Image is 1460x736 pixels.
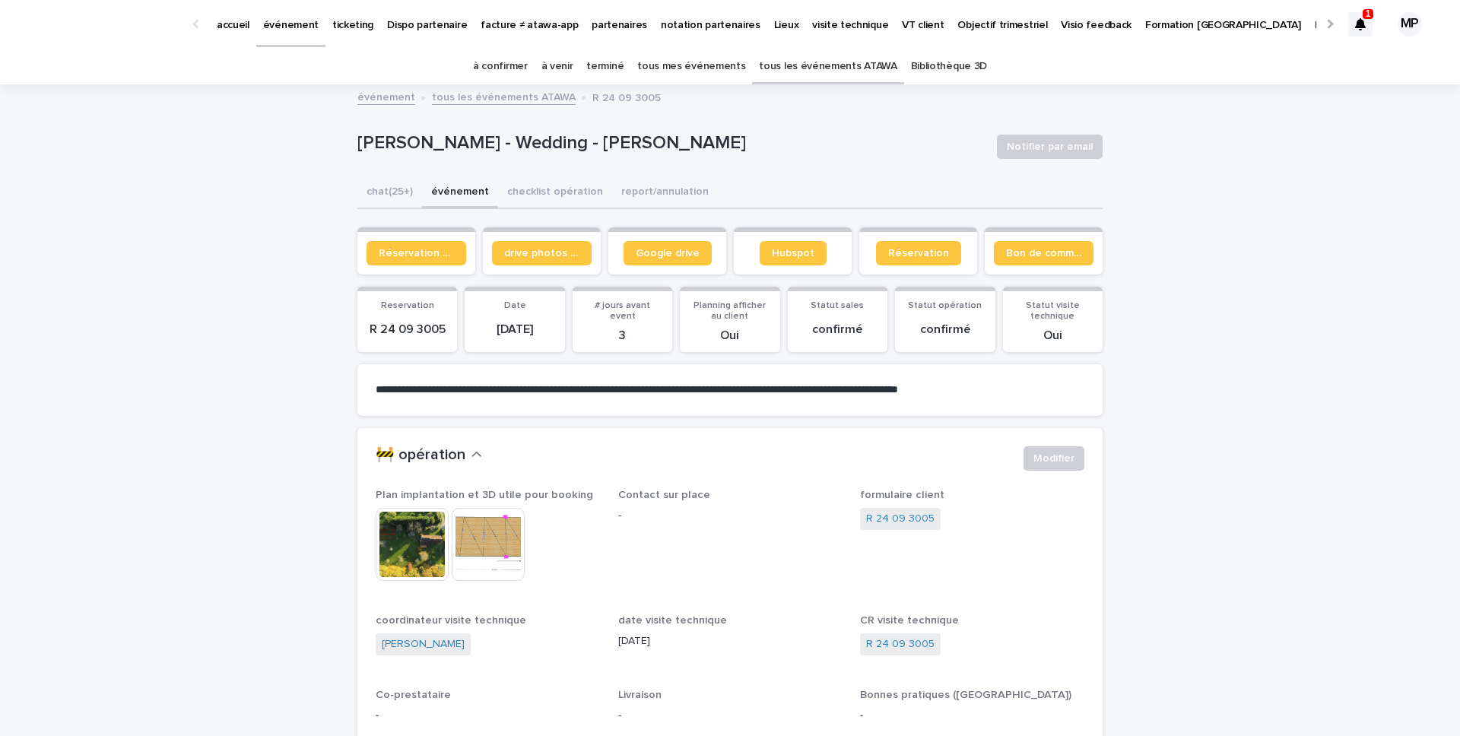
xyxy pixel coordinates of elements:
[693,301,766,321] span: Planning afficher au client
[504,248,579,259] span: drive photos coordinateur
[618,508,843,524] p: -
[797,322,878,337] p: confirmé
[760,241,827,265] a: Hubspot
[474,322,555,337] p: [DATE]
[1348,12,1373,36] div: 1
[30,9,178,40] img: Ls34BcGeRexTGTNfXpUC
[618,633,843,649] p: [DATE]
[504,301,526,310] span: Date
[376,690,451,700] span: Co-prestataire
[376,708,600,724] p: -
[876,241,961,265] a: Réservation
[1024,446,1084,471] button: Modifier
[637,49,745,84] a: tous mes événements
[618,490,710,500] span: Contact sur place
[1366,8,1371,19] p: 1
[759,49,897,84] a: tous les événements ATAWA
[618,708,843,724] p: -
[618,615,727,626] span: date visite technique
[636,248,700,259] span: Google drive
[1026,301,1080,321] span: Statut visite technique
[994,241,1093,265] a: Bon de commande
[357,87,415,105] a: événement
[367,241,466,265] a: Réservation client
[618,690,662,700] span: Livraison
[911,49,987,84] a: Bibliothèque 3D
[811,301,864,310] span: Statut sales
[586,49,624,84] a: terminé
[1012,328,1093,343] p: Oui
[595,301,650,321] span: # jours avant event
[541,49,573,84] a: à venir
[376,615,526,626] span: coordinateur visite technique
[860,615,959,626] span: CR visite technique
[376,446,482,465] button: 🚧 opération
[1398,12,1422,36] div: MP
[866,636,935,652] a: R 24 09 3005
[860,490,944,500] span: formulaire client
[379,248,454,259] span: Réservation client
[432,87,576,105] a: tous les événements ATAWA
[624,241,712,265] a: Google drive
[908,301,982,310] span: Statut opération
[367,322,448,337] p: R 24 09 3005
[1006,248,1081,259] span: Bon de commande
[888,248,949,259] span: Réservation
[997,135,1103,159] button: Notifier par email
[1033,451,1074,466] span: Modifier
[860,708,1084,724] p: -
[592,88,661,105] p: R 24 09 3005
[357,177,422,209] button: chat (25+)
[376,490,593,500] span: Plan implantation et 3D utile pour booking
[376,446,465,465] h2: 🚧 opération
[582,328,663,343] p: 3
[492,241,592,265] a: drive photos coordinateur
[473,49,528,84] a: à confirmer
[382,636,465,652] a: [PERSON_NAME]
[381,301,434,310] span: Reservation
[357,132,985,154] p: [PERSON_NAME] - Wedding - [PERSON_NAME]
[422,177,498,209] button: événement
[498,177,612,209] button: checklist opération
[1007,139,1093,154] span: Notifier par email
[860,690,1071,700] span: Bonnes pratiques ([GEOGRAPHIC_DATA])
[689,328,770,343] p: Oui
[904,322,985,337] p: confirmé
[772,248,814,259] span: Hubspot
[612,177,718,209] button: report/annulation
[866,511,935,527] a: R 24 09 3005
